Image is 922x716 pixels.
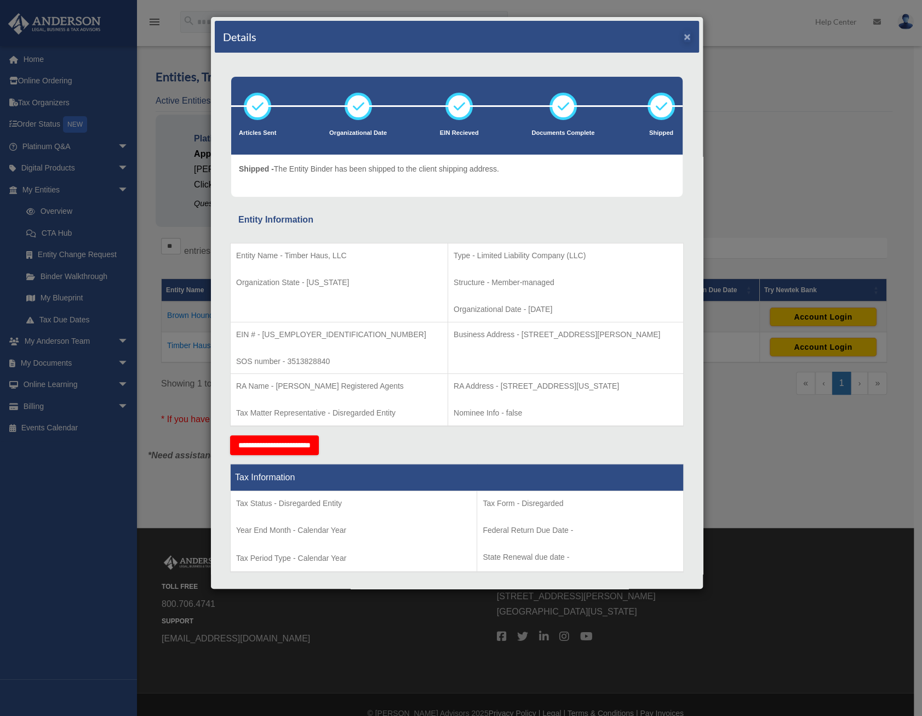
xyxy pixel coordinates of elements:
p: Year End Month - Calendar Year [236,524,471,537]
span: Shipped - [239,164,274,173]
p: Organizational Date [329,128,387,139]
p: Type - Limited Liability Company (LLC) [454,249,678,263]
th: Tax Information [231,464,684,491]
p: Tax Status - Disregarded Entity [236,497,471,510]
p: Articles Sent [239,128,276,139]
p: RA Name - [PERSON_NAME] Registered Agents [236,379,442,393]
p: Documents Complete [531,128,594,139]
p: Shipped [648,128,675,139]
div: Entity Information [238,212,675,228]
td: Tax Period Type - Calendar Year [231,491,477,572]
p: Organizational Date - [DATE] [454,303,678,316]
p: Organization State - [US_STATE] [236,276,442,289]
p: Federal Return Due Date - [483,524,678,537]
p: The Entity Binder has been shipped to the client shipping address. [239,162,499,176]
p: Tax Form - Disregarded [483,497,678,510]
p: Structure - Member-managed [454,276,678,289]
p: EIN # - [US_EMPLOYER_IDENTIFICATION_NUMBER] [236,328,442,342]
p: EIN Recieved [440,128,479,139]
p: Business Address - [STREET_ADDRESS][PERSON_NAME] [454,328,678,342]
p: Tax Matter Representative - Disregarded Entity [236,406,442,420]
p: Nominee Info - false [454,406,678,420]
h4: Details [223,29,256,44]
p: RA Address - [STREET_ADDRESS][US_STATE] [454,379,678,393]
p: Entity Name - Timber Haus, LLC [236,249,442,263]
p: SOS number - 3513828840 [236,355,442,368]
button: × [684,31,691,42]
p: State Renewal due date - [483,550,678,564]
